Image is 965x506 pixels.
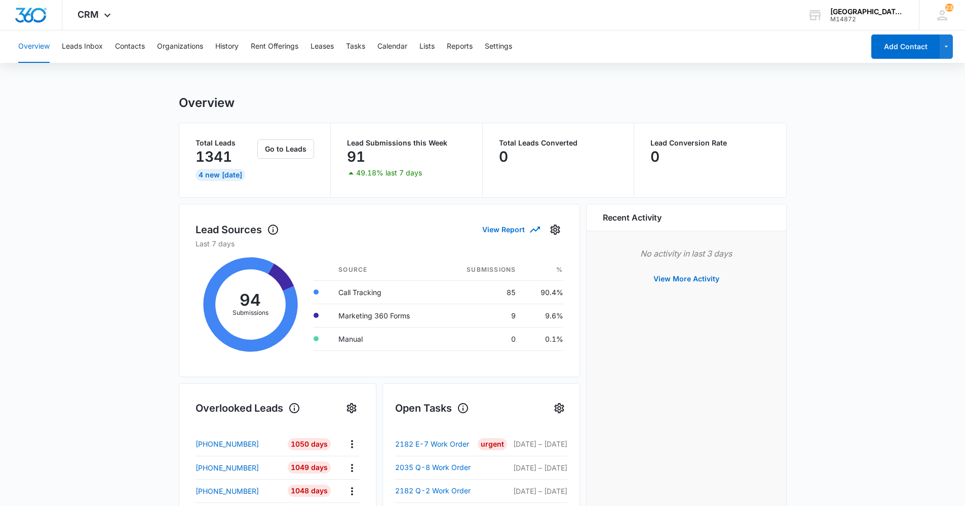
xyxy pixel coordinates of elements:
p: 0 [499,149,508,165]
h1: Lead Sources [196,222,279,237]
p: [DATE] – [DATE] [509,439,567,449]
button: Tasks [346,30,365,63]
div: 1049 Days [288,461,331,474]
p: [PHONE_NUMBER] [196,462,259,473]
div: notifications count [945,4,953,12]
div: account name [830,8,904,16]
p: [PHONE_NUMBER] [196,439,259,449]
button: History [215,30,239,63]
button: Leads Inbox [62,30,103,63]
td: Marketing 360 Forms [330,304,441,327]
button: View More Activity [643,267,729,291]
button: Contacts [115,30,145,63]
div: account id [830,16,904,23]
p: Total Leads [196,139,256,147]
button: Overview [18,30,50,63]
td: 0.1% [524,327,563,350]
button: Actions [344,436,360,452]
td: 9 [441,304,524,327]
span: CRM [78,9,99,20]
div: 4 New [DATE] [196,169,245,181]
button: Go to Leads [257,139,314,159]
button: Lists [419,30,435,63]
th: Source [330,259,441,281]
th: Submissions [441,259,524,281]
p: 0 [650,149,660,165]
button: Reports [447,30,473,63]
h1: Open Tasks [395,401,469,416]
button: Actions [344,483,360,499]
p: No activity in last 3 days [603,247,770,260]
td: Call Tracking [330,280,441,304]
button: Add Contact [871,34,940,59]
p: 91 [347,149,365,165]
button: View Report [482,221,539,238]
a: 2035 Q-8 Work Order [395,461,477,474]
td: 9.6% [524,304,563,327]
p: [DATE] – [DATE] [509,486,567,496]
p: [PHONE_NUMBER] [196,486,259,496]
td: 85 [441,280,524,304]
button: Leases [311,30,334,63]
th: % [524,259,563,281]
button: Actions [344,460,360,476]
button: Settings [485,30,512,63]
span: 23 [945,4,953,12]
p: Last 7 days [196,238,563,249]
a: 2182 E-7 Work Order [395,438,477,450]
a: [PHONE_NUMBER] [196,439,281,449]
p: Lead Conversion Rate [650,139,770,147]
p: Lead Submissions this Week [347,139,466,147]
h6: Recent Activity [603,211,662,224]
a: Go to Leads [257,144,314,153]
p: [DATE] – [DATE] [509,462,567,473]
td: 90.4% [524,280,563,304]
a: [PHONE_NUMBER] [196,462,281,473]
div: 1050 Days [288,438,331,450]
p: 49.18% last 7 days [356,169,422,176]
a: 2182 Q-2 Work Order [395,485,477,497]
a: [PHONE_NUMBER] [196,486,281,496]
h1: Overlooked Leads [196,401,300,416]
td: 0 [441,327,524,350]
div: Urgent [478,438,507,450]
button: Settings [343,400,360,416]
button: Calendar [377,30,407,63]
button: Settings [551,400,567,416]
button: Organizations [157,30,203,63]
td: Manual [330,327,441,350]
button: Settings [547,222,563,238]
button: Rent Offerings [251,30,298,63]
div: 1048 Days [288,485,331,497]
p: Total Leads Converted [499,139,618,147]
p: 1341 [196,149,232,165]
h1: Overview [179,95,235,111]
